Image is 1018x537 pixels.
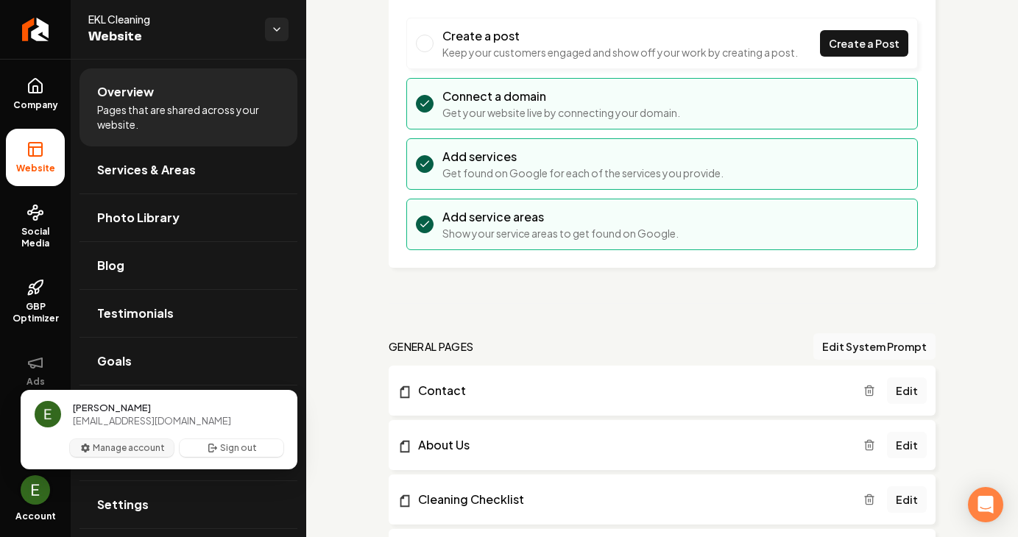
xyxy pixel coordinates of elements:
[968,487,1003,522] div: Open Intercom Messenger
[88,26,253,47] span: Website
[10,163,61,174] span: Website
[397,491,863,508] a: Cleaning Checklist
[442,148,724,166] h3: Add services
[6,226,65,249] span: Social Media
[97,161,196,179] span: Services & Areas
[73,401,151,414] span: [PERSON_NAME]
[21,390,297,469] div: User button popover
[7,99,64,111] span: Company
[70,439,174,457] button: Manage account
[887,377,927,404] a: Edit
[442,105,680,120] p: Get your website live by connecting your domain.
[829,36,899,51] span: Create a Post
[813,333,936,360] button: Edit System Prompt
[35,401,61,427] img: Eli Lippman
[442,208,679,226] h3: Add service areas
[97,102,280,132] span: Pages that are shared across your website.
[442,88,680,105] h3: Connect a domain
[6,301,65,324] span: GBP Optimizer
[887,486,927,513] a: Edit
[442,45,798,60] p: Keep your customers engaged and show off your work by creating a post.
[97,305,174,322] span: Testimonials
[442,226,679,241] p: Show your service areas to get found on Google.
[887,432,927,458] a: Edit
[88,12,253,26] span: EKL Cleaning
[442,27,798,45] h3: Create a post
[15,511,56,522] span: Account
[21,475,50,505] button: Close user button
[73,414,231,427] span: [EMAIL_ADDRESS][DOMAIN_NAME]
[21,475,50,505] img: Eli Lippman
[97,352,132,370] span: Goals
[397,436,863,454] a: About Us
[97,83,154,101] span: Overview
[180,439,283,457] button: Sign out
[21,376,51,388] span: Ads
[97,257,124,274] span: Blog
[397,382,863,399] a: Contact
[97,209,180,227] span: Photo Library
[97,496,149,513] span: Settings
[22,18,49,41] img: Rebolt Logo
[389,339,474,354] h2: general pages
[442,166,724,180] p: Get found on Google for each of the services you provide.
